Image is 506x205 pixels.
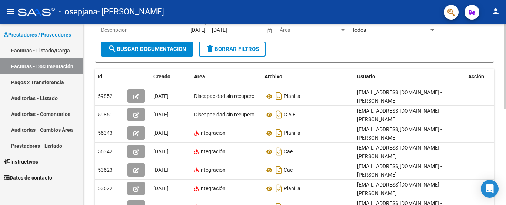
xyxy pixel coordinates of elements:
[262,69,354,85] datatable-header-cell: Archivo
[101,42,193,57] button: Buscar Documentacion
[153,130,169,136] span: [DATE]
[274,109,284,120] i: Descargar documento
[284,186,300,192] span: Planilla
[191,69,262,85] datatable-header-cell: Area
[59,4,97,20] span: - osepjana
[206,44,214,53] mat-icon: delete
[284,130,300,136] span: Planilla
[357,163,442,178] span: [EMAIL_ADDRESS][DOMAIN_NAME] - [PERSON_NAME]
[280,27,340,33] span: Área
[153,167,169,173] span: [DATE]
[284,112,296,118] span: C A E
[190,27,206,33] input: Start date
[150,69,191,85] datatable-header-cell: Creado
[98,167,113,173] span: 53623
[153,112,169,117] span: [DATE]
[284,167,293,173] span: Cae
[199,130,226,136] span: Integración
[199,167,226,173] span: Integración
[274,182,284,194] i: Descargar documento
[357,89,442,104] span: [EMAIL_ADDRESS][DOMAIN_NAME] - [PERSON_NAME]
[108,44,117,53] mat-icon: search
[465,69,502,85] datatable-header-cell: Acción
[274,146,284,157] i: Descargar documento
[357,108,442,122] span: [EMAIL_ADDRESS][DOMAIN_NAME] - [PERSON_NAME]
[354,69,465,85] datatable-header-cell: Usuario
[491,7,500,16] mat-icon: person
[481,180,499,198] div: Open Intercom Messenger
[4,174,52,182] span: Datos de contacto
[199,148,226,154] span: Integración
[284,149,293,155] span: Cae
[97,4,164,20] span: - [PERSON_NAME]
[98,112,113,117] span: 59851
[274,127,284,139] i: Descargar documento
[153,185,169,191] span: [DATE]
[153,74,170,79] span: Creado
[98,130,113,136] span: 56343
[98,93,113,99] span: 59852
[266,27,273,34] button: Open calendar
[6,7,15,16] mat-icon: menu
[194,93,254,99] span: Discapacidad sin recupero
[4,31,71,39] span: Prestadores / Proveedores
[274,164,284,176] i: Descargar documento
[194,74,205,79] span: Area
[153,93,169,99] span: [DATE]
[98,148,113,154] span: 56342
[357,74,375,79] span: Usuario
[357,145,442,159] span: [EMAIL_ADDRESS][DOMAIN_NAME] - [PERSON_NAME]
[212,27,248,33] input: End date
[352,27,366,33] span: Todos
[274,90,284,102] i: Descargar documento
[357,182,442,196] span: [EMAIL_ADDRESS][DOMAIN_NAME] - [PERSON_NAME]
[98,185,113,191] span: 53622
[206,46,259,52] span: Borrar Filtros
[108,46,186,52] span: Buscar Documentacion
[357,126,442,141] span: [EMAIL_ADDRESS][DOMAIN_NAME] - [PERSON_NAME]
[194,112,254,117] span: Discapacidad sin recupero
[153,148,169,154] span: [DATE]
[468,74,484,79] span: Acción
[199,42,266,57] button: Borrar Filtros
[98,74,102,79] span: Id
[199,185,226,191] span: Integración
[4,158,38,166] span: Instructivos
[284,93,300,99] span: Planilla
[95,69,124,85] datatable-header-cell: Id
[264,74,282,79] span: Archivo
[207,27,210,33] span: –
